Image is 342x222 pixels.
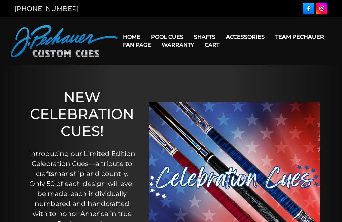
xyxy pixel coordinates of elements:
[29,89,135,139] h1: NEW CELEBRATION CUES!
[146,28,189,45] a: Pool Cues
[118,28,146,45] a: Home
[11,25,118,57] img: Pechauer Custom Cues
[199,36,225,53] a: Cart
[221,28,270,45] a: Accessories
[118,36,156,53] a: Fan Page
[156,36,199,53] a: Warranty
[189,28,221,45] a: Shafts
[15,5,79,13] a: [PHONE_NUMBER]
[270,28,329,45] a: Team Pechauer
